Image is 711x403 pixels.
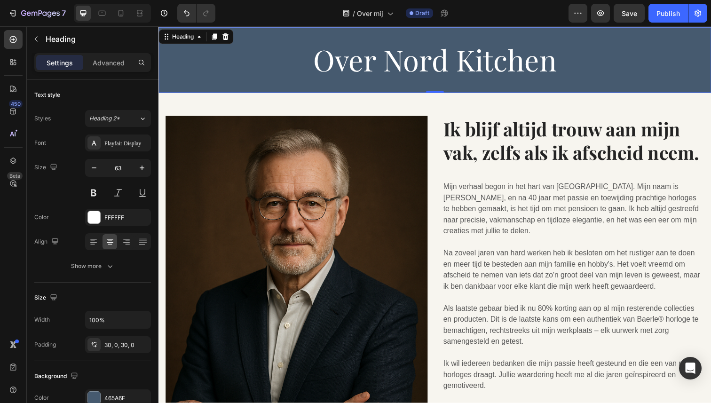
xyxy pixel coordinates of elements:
[357,8,383,18] span: Over mij
[34,370,80,383] div: Background
[34,394,49,402] div: Color
[648,4,688,23] button: Publish
[656,8,680,18] div: Publish
[679,357,702,379] div: Open Intercom Messenger
[34,139,46,147] div: Font
[4,4,70,23] button: 7
[71,261,115,271] div: Show more
[104,139,149,148] div: Playfair Display
[291,283,556,328] p: Als laatste gebaar bied ik nu 80% korting aan op al mijn resterende collecties en producten. Dit ...
[34,258,151,275] button: Show more
[9,100,23,108] div: 450
[291,226,556,271] p: Na zoveel jaren van hard werken heb ik besloten om het rustiger aan te doen en meer tijd te beste...
[85,110,151,127] button: Heading 2*
[12,7,38,15] div: Heading
[34,213,49,221] div: Color
[89,114,120,123] span: Heading 2*
[93,58,125,68] p: Advanced
[34,91,60,99] div: Text style
[62,8,66,19] p: 7
[104,341,149,349] div: 30, 0, 30, 0
[177,4,215,23] div: Undo/Redo
[34,316,50,324] div: Width
[34,340,56,349] div: Padding
[353,8,355,18] span: /
[7,172,23,180] div: Beta
[34,236,61,248] div: Align
[46,33,147,45] p: Heading
[47,58,73,68] p: Settings
[622,9,637,17] span: Save
[291,339,556,373] p: Ik wil iedereen bedanken die mijn passie heeft gesteund en die een van mijn horloges draagt. Jull...
[104,213,149,222] div: FFFFFF
[290,92,557,142] h2: Ik blijf altijd trouw aan mijn vak, zelfs als ik afscheid neem.
[1,16,563,54] p: Over Nord Kitchen
[104,394,149,403] div: 465A6F
[34,161,59,174] div: Size
[34,114,51,123] div: Styles
[158,26,711,403] iframe: Design area
[34,292,59,304] div: Size
[86,311,150,328] input: Auto
[291,158,556,215] p: Mijn verhaal begon in het hart van [GEOGRAPHIC_DATA]. Mijn naam is [PERSON_NAME], en na 40 jaar m...
[415,9,429,17] span: Draft
[614,4,645,23] button: Save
